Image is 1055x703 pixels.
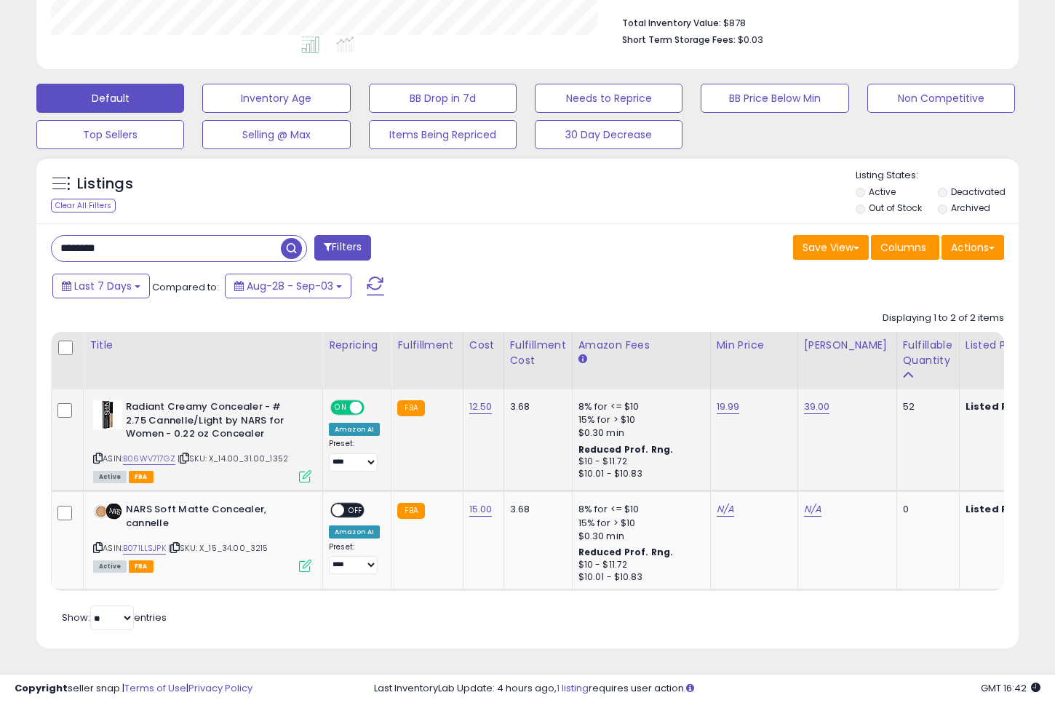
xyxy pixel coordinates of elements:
[397,400,424,416] small: FBA
[89,338,316,353] div: Title
[126,503,303,533] b: NARS Soft Matte Concealer, cannelle
[867,84,1015,113] button: Non Competitive
[329,423,380,436] div: Amazon AI
[981,681,1040,695] span: 2025-09-11 16:42 GMT
[124,681,186,695] a: Terms of Use
[329,439,380,472] div: Preset:
[717,400,740,414] a: 19.99
[397,503,424,519] small: FBA
[93,503,311,571] div: ASIN:
[329,525,380,539] div: Amazon AI
[880,240,926,255] span: Columns
[951,186,1006,198] label: Deactivated
[578,400,699,413] div: 8% for <= $10
[129,560,154,573] span: FBA
[804,338,891,353] div: [PERSON_NAME]
[369,120,517,149] button: Items Being Repriced
[856,169,1019,183] p: Listing States:
[74,279,132,293] span: Last 7 Days
[578,517,699,530] div: 15% for > $10
[93,400,122,429] img: 41AFDOuo0fL._SL40_.jpg
[93,560,127,573] span: All listings currently available for purchase on Amazon
[701,84,848,113] button: BB Price Below Min
[804,400,830,414] a: 39.00
[93,503,122,520] img: 31xdDdb6obL._SL40_.jpg
[15,682,252,696] div: seller snap | |
[966,502,1032,516] b: Listed Price:
[51,199,116,213] div: Clear All Filters
[578,530,699,543] div: $0.30 min
[344,504,367,517] span: OFF
[314,235,371,261] button: Filters
[622,17,721,29] b: Total Inventory Value:
[52,274,150,298] button: Last 7 Days
[941,235,1004,260] button: Actions
[510,400,561,413] div: 3.68
[578,503,699,516] div: 8% for <= $10
[871,235,939,260] button: Columns
[869,202,922,214] label: Out of Stock
[717,338,792,353] div: Min Price
[793,235,869,260] button: Save View
[578,468,699,480] div: $10.01 - $10.83
[77,174,133,194] h5: Listings
[578,456,699,468] div: $10 - $11.72
[123,453,175,465] a: B06WV717GZ
[903,503,948,516] div: 0
[578,338,704,353] div: Amazon Fees
[951,202,990,214] label: Archived
[188,681,252,695] a: Privacy Policy
[469,338,498,353] div: Cost
[578,559,699,571] div: $10 - $11.72
[883,311,1004,325] div: Displaying 1 to 2 of 2 items
[578,443,674,456] b: Reduced Prof. Rng.
[622,33,736,46] b: Short Term Storage Fees:
[535,120,682,149] button: 30 Day Decrease
[510,503,561,516] div: 3.68
[225,274,351,298] button: Aug-28 - Sep-03
[202,120,350,149] button: Selling @ Max
[369,84,517,113] button: BB Drop in 7d
[178,453,288,464] span: | SKU: X_14.00_31.00_1352
[903,400,948,413] div: 52
[152,280,219,294] span: Compared to:
[36,84,184,113] button: Default
[126,400,303,445] b: Radiant Creamy Concealer - # 2.75 Cannelle/Light by NARS for Women - 0.22 oz Concealer
[329,542,380,575] div: Preset:
[469,400,493,414] a: 12.50
[202,84,350,113] button: Inventory Age
[329,338,385,353] div: Repricing
[903,338,953,368] div: Fulfillable Quantity
[557,681,589,695] a: 1 listing
[362,402,386,414] span: OFF
[168,542,268,554] span: | SKU: X_15_34.00_3215
[738,33,763,47] span: $0.03
[62,611,167,624] span: Show: entries
[129,471,154,483] span: FBA
[717,502,734,517] a: N/A
[578,426,699,440] div: $0.30 min
[535,84,682,113] button: Needs to Reprice
[804,502,821,517] a: N/A
[332,402,350,414] span: ON
[578,546,674,558] b: Reduced Prof. Rng.
[93,400,311,481] div: ASIN:
[374,682,1041,696] div: Last InventoryLab Update: 4 hours ago, requires user action.
[966,400,1032,413] b: Listed Price:
[622,13,993,31] li: $878
[15,681,68,695] strong: Copyright
[123,542,166,555] a: B071LLSJPK
[578,413,699,426] div: 15% for > $10
[578,353,587,366] small: Amazon Fees.
[36,120,184,149] button: Top Sellers
[469,502,493,517] a: 15.00
[578,571,699,584] div: $10.01 - $10.83
[510,338,566,368] div: Fulfillment Cost
[397,338,456,353] div: Fulfillment
[247,279,333,293] span: Aug-28 - Sep-03
[93,471,127,483] span: All listings currently available for purchase on Amazon
[869,186,896,198] label: Active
